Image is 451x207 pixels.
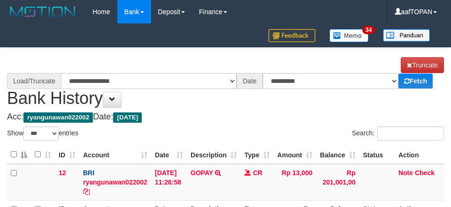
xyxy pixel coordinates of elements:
[23,112,93,123] span: ryangunawan022002
[83,169,94,177] span: BRI
[398,169,413,177] a: Note
[329,29,369,42] img: Button%20Memo.svg
[274,146,316,164] th: Amount: activate to sort column ascending
[7,112,444,122] h4: Acc: Date:
[151,164,187,200] td: [DATE] 11:26:58
[241,146,274,164] th: Type: activate to sort column ascending
[359,146,395,164] th: Status
[55,146,79,164] th: ID: activate to sort column ascending
[253,169,262,177] span: CR
[59,169,66,177] span: 12
[395,146,444,164] th: Action
[7,73,61,89] div: Load/Truncate
[7,146,31,164] th: : activate to sort column descending
[274,164,316,200] td: Rp 13,000
[151,146,187,164] th: Date: activate to sort column ascending
[7,126,78,140] label: Show entries
[83,178,147,186] a: ryangunawan022002
[398,74,433,89] a: Fetch
[268,29,315,42] img: Feedback.jpg
[383,29,430,42] img: panduan.png
[237,73,263,89] div: Date
[187,146,241,164] th: Description: activate to sort column ascending
[31,146,55,164] th: : activate to sort column ascending
[191,169,213,177] a: GOPAY
[377,126,444,140] input: Search:
[7,5,78,19] img: MOTION_logo.png
[23,126,59,140] select: Showentries
[401,57,444,73] a: Truncate
[7,57,444,108] h1: Bank History
[352,126,444,140] label: Search:
[362,26,375,34] span: 34
[316,164,359,200] td: Rp 201,001,00
[79,146,151,164] th: Account: activate to sort column ascending
[415,169,435,177] a: Check
[113,112,142,123] span: [DATE]
[316,146,359,164] th: Balance: activate to sort column ascending
[83,188,90,195] a: Copy ryangunawan022002 to clipboard
[322,23,376,47] a: 34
